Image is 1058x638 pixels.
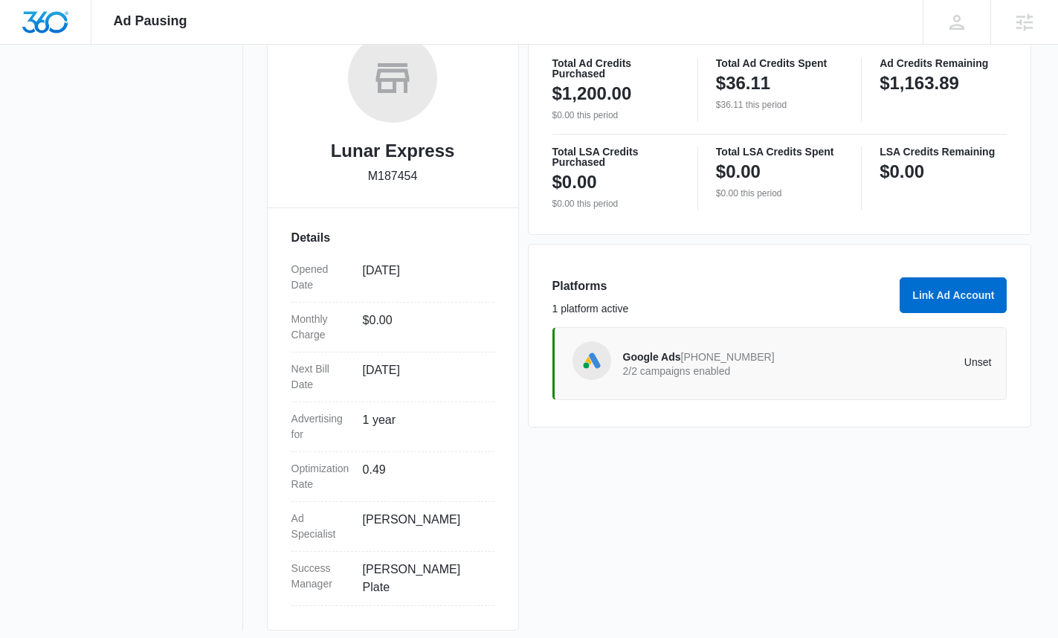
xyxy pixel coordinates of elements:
div: Ad Specialist[PERSON_NAME] [291,502,494,552]
div: Opened Date[DATE] [291,253,494,303]
dt: Optimization Rate [291,461,351,492]
p: M187454 [368,167,418,185]
dd: [PERSON_NAME] Plate [363,561,483,596]
p: $0.00 [716,160,761,184]
dt: Ad Specialist [291,511,351,542]
dd: 0.49 [363,461,483,492]
button: Link Ad Account [900,277,1007,313]
span: Google Ads [623,351,681,363]
div: Success Manager[PERSON_NAME] Plate [291,552,494,606]
h2: Lunar Express [331,138,455,164]
p: 1 platform active [552,301,891,317]
span: Ad Pausing [114,13,187,29]
div: Monthly Charge$0.00 [291,303,494,352]
p: $0.00 this period [716,187,843,200]
p: $36.11 [716,71,770,95]
p: LSA Credits Remaining [880,146,1007,157]
p: Unset [807,357,991,367]
p: $1,200.00 [552,82,632,106]
a: Google AdsGoogle Ads[PHONE_NUMBER]2/2 campaigns enabledUnset [552,327,1007,400]
dt: Opened Date [291,262,351,293]
div: Next Bill Date[DATE] [291,352,494,402]
div: Optimization Rate0.49 [291,452,494,502]
span: [PHONE_NUMBER] [681,351,775,363]
dt: Success Manager [291,561,351,592]
dd: $0.00 [363,312,483,343]
dd: [PERSON_NAME] [363,511,483,542]
p: Total Ad Credits Spent [716,58,843,68]
h3: Platforms [552,277,891,295]
div: Advertising for1 year [291,402,494,452]
dt: Advertising for [291,411,351,442]
p: Total Ad Credits Purchased [552,58,680,79]
img: Google Ads [581,349,603,372]
dd: 1 year [363,411,483,442]
h3: Details [291,229,494,247]
p: Ad Credits Remaining [880,58,1007,68]
p: $0.00 this period [552,197,680,210]
p: 2/2 campaigns enabled [623,366,807,376]
dt: Monthly Charge [291,312,351,343]
p: $0.00 this period [552,109,680,122]
p: $36.11 this period [716,98,843,112]
p: $0.00 [552,170,597,194]
dt: Next Bill Date [291,361,351,393]
p: $0.00 [880,160,924,184]
dd: [DATE] [363,361,483,393]
p: Total LSA Credits Spent [716,146,843,157]
dd: [DATE] [363,262,483,293]
p: $1,163.89 [880,71,959,95]
p: Total LSA Credits Purchased [552,146,680,167]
